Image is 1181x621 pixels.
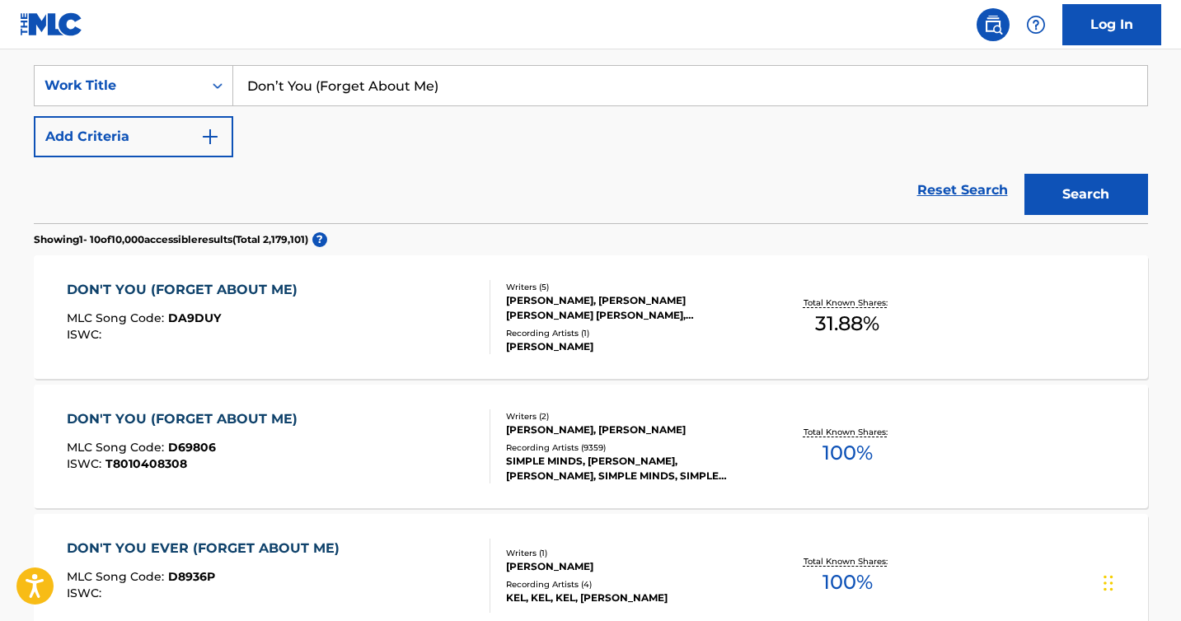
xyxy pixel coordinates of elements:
div: Writers ( 2 ) [506,410,755,423]
div: DON'T YOU (FORGET ABOUT ME) [67,409,306,429]
img: MLC Logo [20,12,83,36]
a: DON'T YOU (FORGET ABOUT ME)MLC Song Code:D69806ISWC:T8010408308Writers (2)[PERSON_NAME], [PERSON_... [34,385,1148,508]
span: 31.88 % [815,309,879,339]
div: [PERSON_NAME], [PERSON_NAME] [506,423,755,437]
img: search [983,15,1003,35]
span: ? [312,232,327,247]
div: SIMPLE MINDS, [PERSON_NAME], [PERSON_NAME], SIMPLE MINDS, SIMPLE MINDS, VARIOUS ARTISTS, SIMPLE M... [506,454,755,483]
span: T8010408308 [105,456,187,471]
span: MLC Song Code : [67,440,168,455]
button: Search [1024,174,1148,215]
span: ISWC : [67,586,105,600]
p: Total Known Shares: [804,426,892,438]
a: DON'T YOU (FORGET ABOUT ME)MLC Song Code:DA9DUYISWC:Writers (5)[PERSON_NAME], [PERSON_NAME] [PERS... [34,255,1148,379]
div: [PERSON_NAME] [506,339,755,354]
button: Add Criteria [34,116,233,157]
div: Recording Artists ( 1 ) [506,327,755,339]
div: Recording Artists ( 9359 ) [506,441,755,454]
div: Work Title [45,76,193,96]
div: [PERSON_NAME], [PERSON_NAME] [PERSON_NAME] [PERSON_NAME], [PERSON_NAME], [PERSON_NAME] [506,293,755,323]
img: help [1026,15,1046,35]
div: Writers ( 1 ) [506,547,755,559]
div: Recording Artists ( 4 ) [506,578,755,591]
span: D8936P [168,569,215,584]
div: DON'T YOU EVER (FORGET ABOUT ME) [67,539,348,558]
span: DA9DUY [168,310,221,325]
div: Help [1019,8,1052,41]
span: 100 % [822,438,873,468]
span: ISWC : [67,327,105,342]
span: 100 % [822,567,873,597]
a: Reset Search [909,172,1016,208]
span: D69806 [168,440,216,455]
div: Writers ( 5 ) [506,281,755,293]
a: Public Search [977,8,1010,41]
div: Drag [1104,558,1113,608]
iframe: Chat Widget [1099,542,1181,621]
a: Log In [1062,4,1161,45]
span: ISWC : [67,456,105,471]
p: Total Known Shares: [804,555,892,567]
span: MLC Song Code : [67,310,168,325]
p: Showing 1 - 10 of 10,000 accessible results (Total 2,179,101 ) [34,232,308,247]
p: Total Known Shares: [804,296,892,309]
span: MLC Song Code : [67,569,168,584]
div: KEL, KEL, KEL, [PERSON_NAME] [506,591,755,605]
form: Search Form [34,65,1148,223]
div: DON'T YOU (FORGET ABOUT ME) [67,280,306,300]
img: 9d2ae6d4665cec9f34b9.svg [200,127,220,147]
div: [PERSON_NAME] [506,559,755,574]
